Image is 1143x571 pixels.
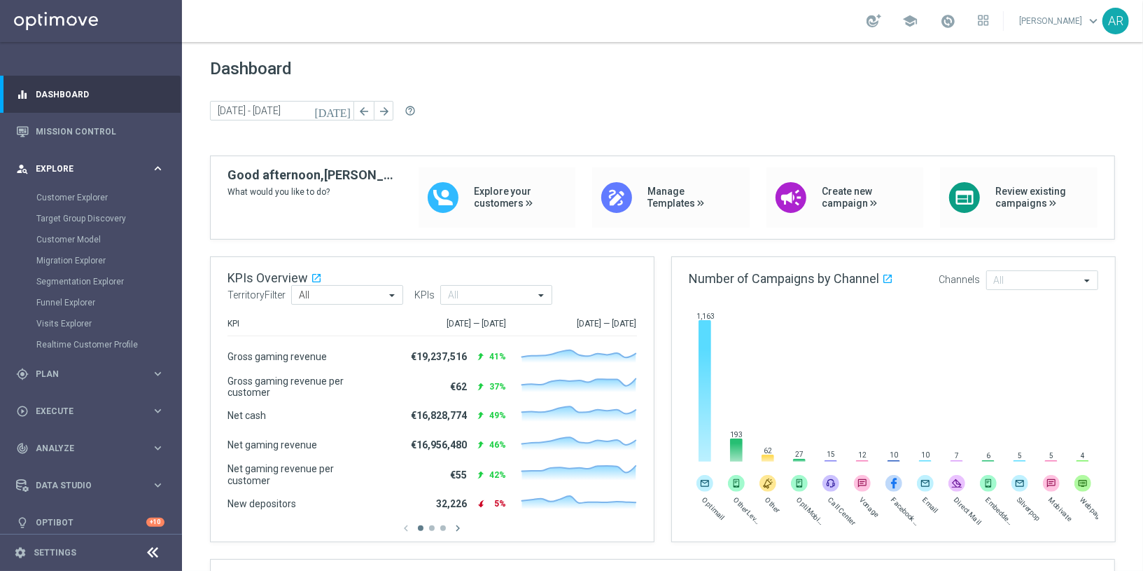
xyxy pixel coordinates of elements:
[15,517,165,528] button: lightbulb Optibot +10
[36,504,146,541] a: Optibot
[16,76,164,113] div: Dashboard
[151,162,164,175] i: keyboard_arrow_right
[15,89,165,100] button: equalizer Dashboard
[146,518,164,527] div: +10
[36,208,181,229] div: Target Group Discovery
[36,234,146,245] a: Customer Model
[15,369,165,380] button: gps_fixed Plan keyboard_arrow_right
[151,441,164,455] i: keyboard_arrow_right
[151,479,164,492] i: keyboard_arrow_right
[36,192,146,203] a: Customer Explorer
[16,113,164,150] div: Mission Control
[36,444,151,453] span: Analyze
[1018,11,1102,32] a: [PERSON_NAME]keyboard_arrow_down
[36,187,181,208] div: Customer Explorer
[36,292,181,313] div: Funnel Explorer
[36,313,181,334] div: Visits Explorer
[16,516,29,529] i: lightbulb
[36,255,146,266] a: Migration Explorer
[16,163,29,175] i: person_search
[15,163,165,174] button: person_search Explore keyboard_arrow_right
[36,407,151,415] span: Execute
[36,165,151,173] span: Explore
[902,13,918,29] span: school
[36,318,146,329] a: Visits Explorer
[36,481,151,490] span: Data Studio
[16,479,151,492] div: Data Studio
[36,250,181,271] div: Migration Explorer
[16,405,29,418] i: play_circle_outline
[36,229,181,250] div: Customer Model
[15,480,165,491] button: Data Studio keyboard_arrow_right
[34,549,76,557] a: Settings
[36,76,164,113] a: Dashboard
[15,406,165,417] button: play_circle_outline Execute keyboard_arrow_right
[16,442,29,455] i: track_changes
[36,113,164,150] a: Mission Control
[36,370,151,378] span: Plan
[36,213,146,224] a: Target Group Discovery
[15,126,165,137] button: Mission Control
[16,88,29,101] i: equalizer
[151,367,164,380] i: keyboard_arrow_right
[36,334,181,355] div: Realtime Customer Profile
[14,546,27,559] i: settings
[151,404,164,418] i: keyboard_arrow_right
[36,339,146,350] a: Realtime Customer Profile
[16,368,29,380] i: gps_fixed
[1086,13,1101,29] span: keyboard_arrow_down
[36,271,181,292] div: Segmentation Explorer
[16,504,164,541] div: Optibot
[36,297,146,308] a: Funnel Explorer
[16,163,151,175] div: Explore
[16,405,151,418] div: Execute
[1102,8,1129,34] div: AR
[36,276,146,287] a: Segmentation Explorer
[16,368,151,380] div: Plan
[16,442,151,455] div: Analyze
[15,443,165,454] button: track_changes Analyze keyboard_arrow_right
